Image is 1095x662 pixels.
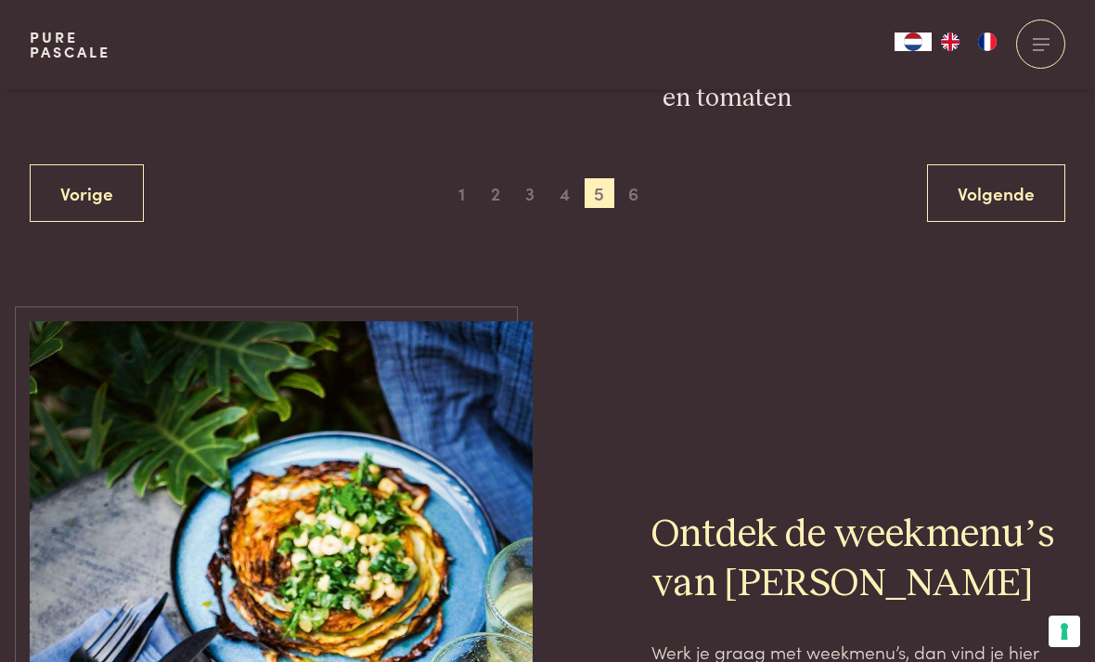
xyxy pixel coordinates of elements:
span: 5 [585,178,614,208]
a: Vorige [30,164,144,223]
span: 2 [481,178,510,208]
div: Language [895,32,932,51]
a: PurePascale [30,30,110,59]
span: 4 [550,178,580,208]
button: Uw voorkeuren voor toestemming voor trackingtechnologieën [1049,616,1080,647]
span: 1 [446,178,476,208]
ul: Language list [932,32,1006,51]
h2: Ontdek de weekmenu’s van [PERSON_NAME] [651,511,1066,609]
a: Volgende [927,164,1065,223]
span: 3 [515,178,545,208]
a: EN [932,32,969,51]
a: FR [969,32,1006,51]
a: NL [895,32,932,51]
aside: Language selected: Nederlands [895,32,1006,51]
span: 6 [619,178,649,208]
